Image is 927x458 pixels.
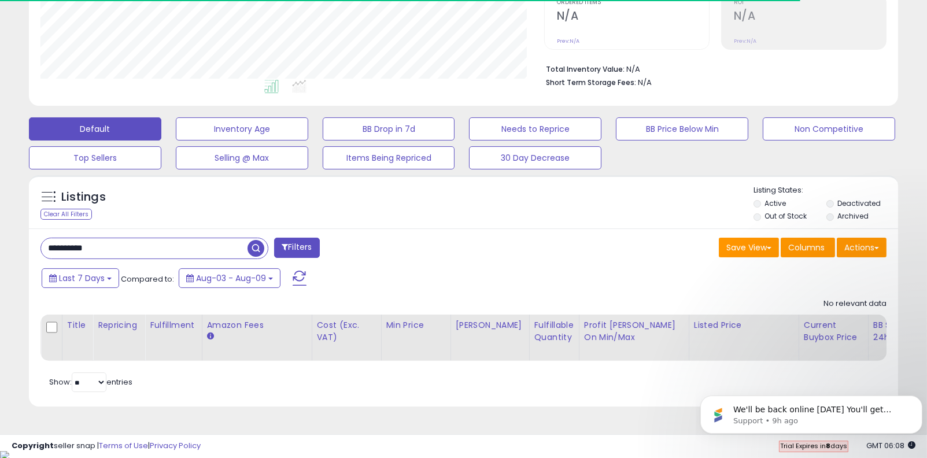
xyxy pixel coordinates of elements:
[12,440,54,451] strong: Copyright
[804,319,863,343] div: Current Buybox Price
[456,319,525,331] div: [PERSON_NAME]
[788,242,825,253] span: Columns
[49,376,132,387] span: Show: entries
[765,211,807,221] label: Out of Stock
[274,238,319,258] button: Filters
[150,440,201,451] a: Privacy Policy
[546,64,625,74] b: Total Inventory Value:
[323,146,455,169] button: Items Being Repriced
[179,268,280,288] button: Aug-03 - Aug-09
[196,272,266,284] span: Aug-03 - Aug-09
[121,274,174,285] span: Compared to:
[150,319,197,331] div: Fulfillment
[557,9,709,25] h2: N/A
[176,146,308,169] button: Selling @ Max
[616,117,748,141] button: BB Price Below Min
[176,117,308,141] button: Inventory Age
[873,319,915,343] div: BB Share 24h.
[694,319,794,331] div: Listed Price
[763,117,895,141] button: Non Competitive
[29,117,161,141] button: Default
[317,319,376,343] div: Cost (Exc. VAT)
[837,198,881,208] label: Deactivated
[59,272,105,284] span: Last 7 Days
[734,9,886,25] h2: N/A
[696,371,927,452] iframe: Intercom notifications message
[67,319,88,331] div: Title
[469,146,601,169] button: 30 Day Decrease
[29,146,161,169] button: Top Sellers
[837,211,869,221] label: Archived
[207,319,307,331] div: Amazon Fees
[781,238,835,257] button: Columns
[323,117,455,141] button: BB Drop in 7d
[98,319,140,331] div: Repricing
[40,209,92,220] div: Clear All Filters
[823,298,887,309] div: No relevant data
[42,268,119,288] button: Last 7 Days
[719,238,779,257] button: Save View
[386,319,446,331] div: Min Price
[734,38,756,45] small: Prev: N/A
[754,185,898,196] p: Listing States:
[99,440,148,451] a: Terms of Use
[584,319,684,343] div: Profit [PERSON_NAME] on Min/Max
[207,331,214,342] small: Amazon Fees.
[638,77,652,88] span: N/A
[546,77,636,87] b: Short Term Storage Fees:
[579,315,689,361] th: The percentage added to the cost of goods (COGS) that forms the calculator for Min & Max prices.
[534,319,574,343] div: Fulfillable Quantity
[546,61,878,75] li: N/A
[469,117,601,141] button: Needs to Reprice
[765,198,786,208] label: Active
[837,238,887,257] button: Actions
[557,38,579,45] small: Prev: N/A
[12,441,201,452] div: seller snap | |
[61,189,106,205] h5: Listings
